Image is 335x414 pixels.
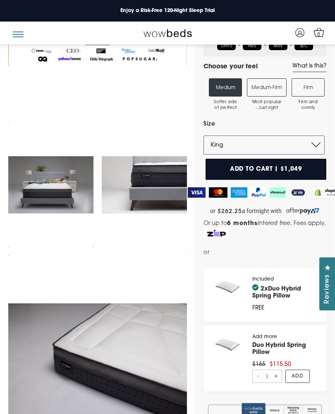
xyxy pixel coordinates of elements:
[212,334,244,355] img: pillow_140x.png
[252,342,306,356] a: Duo Hybrid Spring Pillow
[292,63,326,72] a: What is this?
[251,99,282,111] span: Most popular - Just right
[227,220,258,227] strong: 6 months
[252,334,318,359] div: Add more
[270,187,286,198] img: AfterPay Logo
[203,220,326,227] span: Or up to interest free. Fees apply.
[252,276,318,303] div: Included
[206,159,326,180] button: Add to cart | $1,049
[209,78,242,97] label: Medium
[210,208,215,215] span: or
[114,5,221,16] a: Enjoy a Risk-Free 120-Night Sleep Trial
[144,29,192,37] img: Wow Beds Logo
[273,370,278,382] span: +
[203,63,258,72] h4: Choose your feel
[315,31,323,39] span: 0
[322,274,333,304] span: Reviews
[296,99,320,111] span: Firm and comfy
[231,187,248,198] img: American Express Logo
[203,228,229,240] img: Zip Logo
[251,187,266,198] img: PayPal Logo
[242,208,282,215] span: a fortnight with
[203,119,325,129] label: Size
[256,370,261,382] span: -
[252,303,264,313] div: FREE
[218,208,242,215] strong: $262.25
[292,78,325,97] label: Firm
[203,205,326,217] a: or $262.25 a fortnight with
[211,247,326,260] iframe: PayPal Message 1
[252,284,318,300] h4: 2x
[213,99,237,111] span: Softer side of perfect
[252,286,301,299] a: Duo Hybrid Spring Pillow
[212,276,244,297] img: pillow_140x.png
[203,247,210,258] span: or
[285,370,310,383] a: Add
[311,25,326,40] a: 0
[247,78,287,97] label: Medium-Firm
[290,187,307,198] img: ZipPay Logo
[188,187,206,198] img: Visa Logo
[252,361,266,368] span: $165
[270,361,291,368] span: $115.50
[209,187,227,198] img: MasterCard Logo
